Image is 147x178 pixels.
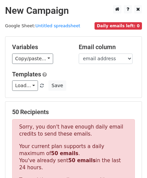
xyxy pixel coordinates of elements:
a: Load... [12,80,38,91]
a: Daily emails left: 0 [95,23,142,28]
small: Google Sheet: [5,23,80,28]
span: Daily emails left: 0 [95,22,142,30]
a: Copy/paste... [12,54,53,64]
a: Untitled spreadsheet [35,23,80,28]
strong: 50 emails [68,157,96,164]
iframe: Chat Widget [113,146,147,178]
p: Your current plan supports a daily maximum of . You've already sent in the last 24 hours. [19,143,128,171]
h5: 50 Recipients [12,108,135,116]
h5: Variables [12,43,69,51]
strong: 50 emails [51,150,78,156]
a: Templates [12,71,41,78]
button: Save [48,80,66,91]
h2: New Campaign [5,5,142,16]
h5: Email column [79,43,135,51]
p: Sorry, you don't have enough daily email credits to send these emails. [19,123,128,138]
